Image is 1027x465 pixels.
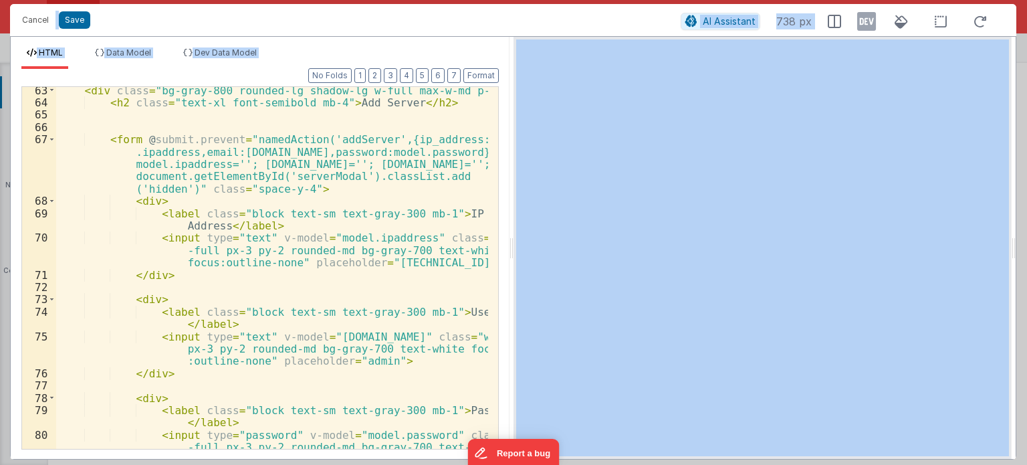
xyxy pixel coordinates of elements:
button: 7 [447,68,461,83]
button: 2 [368,68,381,83]
button: 1 [354,68,366,83]
div: 65 [22,108,56,120]
div: 71 [22,269,56,281]
span: HTML [39,48,63,58]
button: Save [59,11,90,29]
button: No Folds [308,68,352,83]
div: 76 [22,367,56,379]
button: Cancel [15,11,55,29]
div: 79 [22,404,56,429]
div: 78 [22,392,56,404]
div: 68 [22,195,56,207]
div: 74 [22,306,56,331]
div: 67 [22,133,56,195]
div: 63 [22,84,56,96]
span: Data Model [106,48,151,58]
div: 66 [22,121,56,133]
span: Dev Data Model [195,48,257,58]
span: AI Assistant [703,15,756,27]
button: AI Assistant [681,13,760,30]
span: 738 px [776,13,812,29]
button: 5 [416,68,429,83]
div: 70 [22,231,56,268]
button: Format [463,68,499,83]
button: 3 [384,68,397,83]
div: 77 [22,379,56,391]
div: 69 [22,207,56,232]
div: 64 [22,96,56,108]
button: 4 [400,68,413,83]
div: 75 [22,331,56,367]
div: 73 [22,293,56,305]
div: 72 [22,281,56,293]
button: 6 [431,68,445,83]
